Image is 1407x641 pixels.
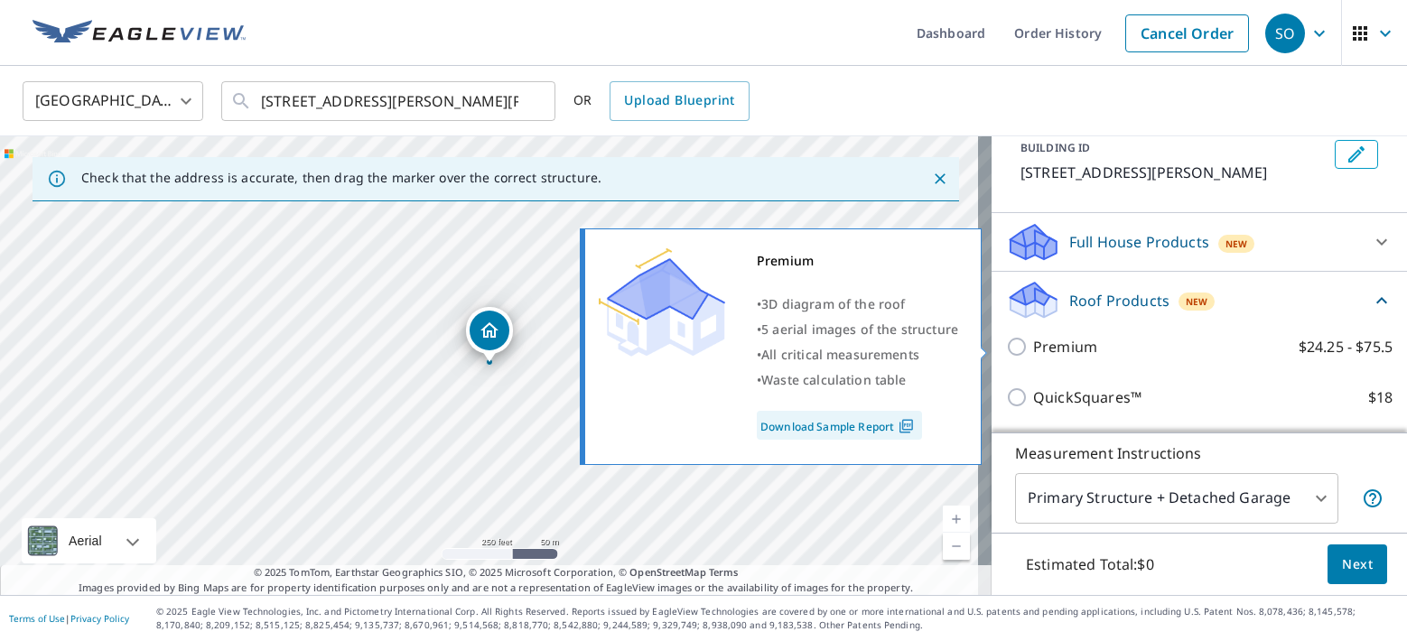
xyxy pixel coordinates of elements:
a: Cancel Order [1125,14,1249,52]
div: Aerial [63,518,107,563]
a: Download Sample Report [757,411,922,440]
div: Premium [757,248,958,274]
div: Primary Structure + Detached Garage [1015,473,1338,524]
p: Check that the address is accurate, then drag the marker over the correct structure. [81,170,601,186]
a: Current Level 17, Zoom In [943,506,970,533]
a: Terms of Use [9,612,65,625]
p: [STREET_ADDRESS][PERSON_NAME] [1020,162,1328,183]
p: | [9,613,129,624]
a: Privacy Policy [70,612,129,625]
a: OpenStreetMap [629,565,705,579]
img: Pdf Icon [894,418,918,434]
a: Upload Blueprint [610,81,749,121]
span: Your report will include the primary structure and a detached garage if one exists. [1362,488,1384,509]
span: © 2025 TomTom, Earthstar Geographics SIO, © 2025 Microsoft Corporation, © [254,565,739,581]
button: Edit building 1 [1335,140,1378,169]
div: Aerial [22,518,156,563]
div: [GEOGRAPHIC_DATA] [23,76,203,126]
img: Premium [599,248,725,357]
p: Estimated Total: $0 [1011,544,1169,584]
span: Upload Blueprint [624,89,734,112]
span: New [1225,237,1247,251]
img: EV Logo [33,20,246,47]
span: All critical measurements [761,346,919,363]
div: • [757,317,958,342]
span: 5 aerial images of the structure [761,320,958,338]
div: • [757,342,958,367]
div: OR [573,81,750,121]
div: Full House ProductsNew [1006,220,1393,264]
a: Current Level 17, Zoom Out [943,533,970,560]
button: Close [928,167,952,190]
p: Roof Products [1069,290,1169,311]
button: Next [1328,544,1387,585]
a: Terms [709,565,739,579]
span: 3D diagram of the roof [761,295,905,312]
span: Waste calculation table [761,371,906,388]
p: QuickSquares™ [1033,386,1141,408]
p: © 2025 Eagle View Technologies, Inc. and Pictometry International Corp. All Rights Reserved. Repo... [156,605,1398,632]
span: New [1186,294,1207,309]
input: Search by address or latitude-longitude [261,76,518,126]
div: SO [1265,14,1305,53]
div: • [757,292,958,317]
span: Next [1342,553,1373,576]
p: BUILDING ID [1020,140,1090,155]
p: $24.25 - $75.5 [1299,336,1393,358]
p: Premium [1033,336,1097,358]
div: Dropped pin, building 1, Residential property, 220 Kelly Dr Fayetteville, GA 30214 [466,307,513,363]
p: $18 [1368,386,1393,408]
div: Roof ProductsNew [1006,279,1393,321]
div: • [757,367,958,393]
p: Measurement Instructions [1015,442,1384,464]
p: Full House Products [1069,231,1209,253]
